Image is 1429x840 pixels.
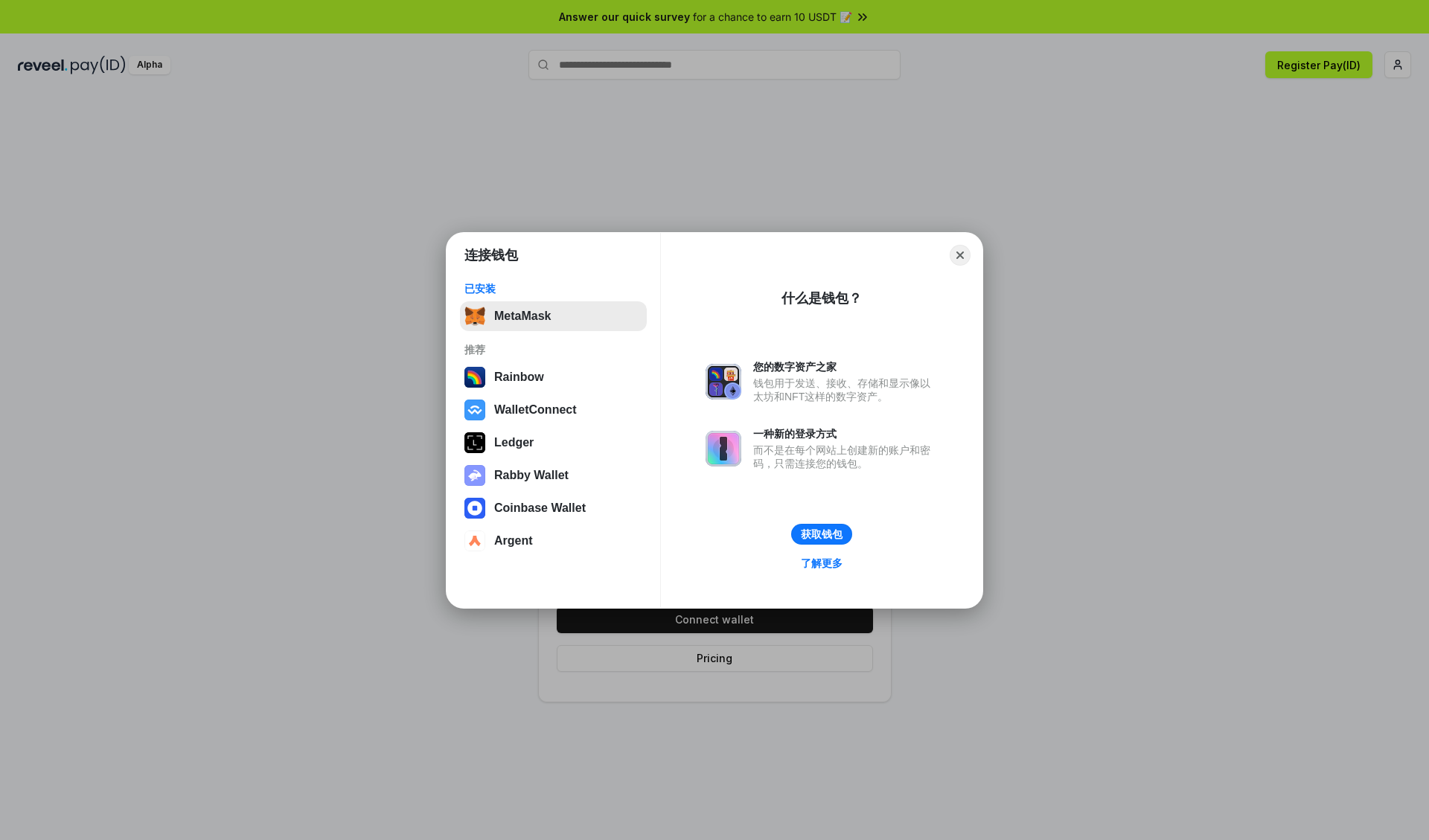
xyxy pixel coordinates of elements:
[464,432,485,453] img: svg+xml,%3Csvg%20xmlns%3D%22http%3A%2F%2Fwww.w3.org%2F2000%2Fsvg%22%20width%3D%2228%22%20height%3...
[494,436,534,449] div: Ledger
[791,524,852,545] button: 获取钱包
[494,371,544,384] div: Rainbow
[460,461,647,490] button: Rabby Wallet
[460,301,647,331] button: MetaMask
[464,306,485,327] img: svg+xml,%3Csvg%20fill%3D%22none%22%20height%3D%2233%22%20viewBox%3D%220%200%2035%2033%22%20width%...
[460,526,647,556] button: Argent
[706,431,741,467] img: svg+xml,%3Csvg%20xmlns%3D%22http%3A%2F%2Fwww.w3.org%2F2000%2Fsvg%22%20fill%3D%22none%22%20viewBox...
[792,554,851,573] a: 了解更多
[494,469,569,482] div: Rabby Wallet
[494,501,586,515] div: Coinbase Wallet
[753,376,938,403] div: 钱包用于发送、接收、存储和显示像以太坊和NFT这样的数字资产。
[950,245,971,266] button: Close
[464,282,642,295] div: 已安装
[801,557,843,570] div: 了解更多
[801,528,843,541] div: 获取钱包
[460,395,647,425] button: WalletConnect
[460,493,647,523] button: Coinbase Wallet
[464,367,485,388] img: svg+xml,%3Csvg%20width%3D%22120%22%20height%3D%22120%22%20viewBox%3D%220%200%20120%20120%22%20fil...
[781,289,862,307] div: 什么是钱包？
[494,534,533,548] div: Argent
[464,498,485,519] img: svg+xml,%3Csvg%20width%3D%2228%22%20height%3D%2228%22%20viewBox%3D%220%200%2028%2028%22%20fill%3D...
[753,443,938,470] div: 而不是在每个网站上创建新的账户和密码，只需连接您的钱包。
[753,360,938,373] div: 您的数字资产之家
[464,465,485,486] img: svg+xml,%3Csvg%20xmlns%3D%22http%3A%2F%2Fwww.w3.org%2F2000%2Fsvg%22%20fill%3D%22none%22%20viewBox...
[464,343,642,356] div: 推荐
[464,246,518,264] h1: 连接钱包
[460,428,647,458] button: Ledger
[753,427,938,440] div: 一种新的登录方式
[464,400,485,420] img: svg+xml,%3Csvg%20width%3D%2228%22%20height%3D%2228%22%20viewBox%3D%220%200%2028%2028%22%20fill%3D...
[494,310,551,323] div: MetaMask
[464,530,485,551] img: svg+xml,%3Csvg%20width%3D%2228%22%20height%3D%2228%22%20viewBox%3D%220%200%2028%2028%22%20fill%3D...
[460,362,647,392] button: Rainbow
[706,364,741,400] img: svg+xml,%3Csvg%20xmlns%3D%22http%3A%2F%2Fwww.w3.org%2F2000%2Fsvg%22%20fill%3D%22none%22%20viewBox...
[494,403,577,417] div: WalletConnect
